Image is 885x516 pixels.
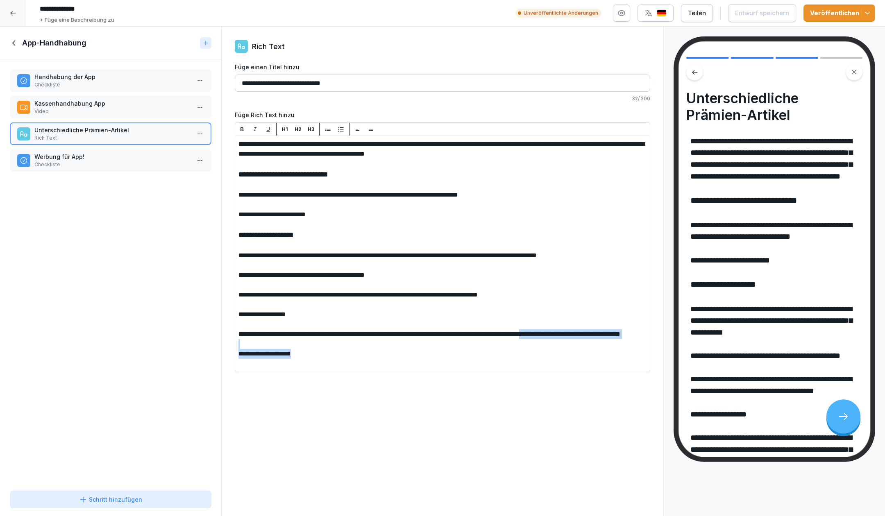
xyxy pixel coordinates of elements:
h1: App-Handhabung [22,38,86,48]
p: H3 [308,126,314,133]
p: H2 [295,126,302,133]
button: H1 [280,124,290,134]
p: H1 [282,126,288,133]
label: Füge Rich Text hinzu [235,111,650,119]
p: Unveröffentlichte Änderungen [524,9,598,17]
div: Entwurf speichern [735,9,789,18]
p: Unterschiedliche Prämien-Artikel [34,126,190,134]
div: Schritt hinzufügen [79,495,142,504]
p: Kassenhandhabung App [34,99,190,108]
p: Rich Text [34,134,190,142]
img: de.svg [657,9,667,17]
div: Werbung für App!Checkliste [10,149,211,172]
p: Video [34,108,190,115]
div: Handhabung der AppCheckliste [10,69,211,92]
p: Handhabung der App [34,72,190,81]
div: Unterschiedliche Prämien-ArtikelRich Text [10,122,211,145]
label: Füge einen Titel hinzu [235,63,650,71]
button: Veröffentlichen [803,5,875,22]
button: Entwurf speichern [728,4,796,22]
div: Teilen [688,9,706,18]
p: Rich Text [252,41,285,52]
button: H3 [306,124,316,134]
button: Teilen [681,4,713,22]
button: H2 [293,124,303,134]
button: Schritt hinzufügen [10,491,211,508]
p: Checkliste [34,81,190,88]
p: Checkliste [34,161,190,168]
div: Veröffentlichen [810,9,869,18]
p: + Füge eine Beschreibung zu [40,16,114,24]
p: 32 / 200 [235,95,650,102]
h4: Unterschiedliche Prämien-Artikel [686,90,862,123]
p: Werbung für App! [34,152,190,161]
div: Kassenhandhabung AppVideo [10,96,211,118]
